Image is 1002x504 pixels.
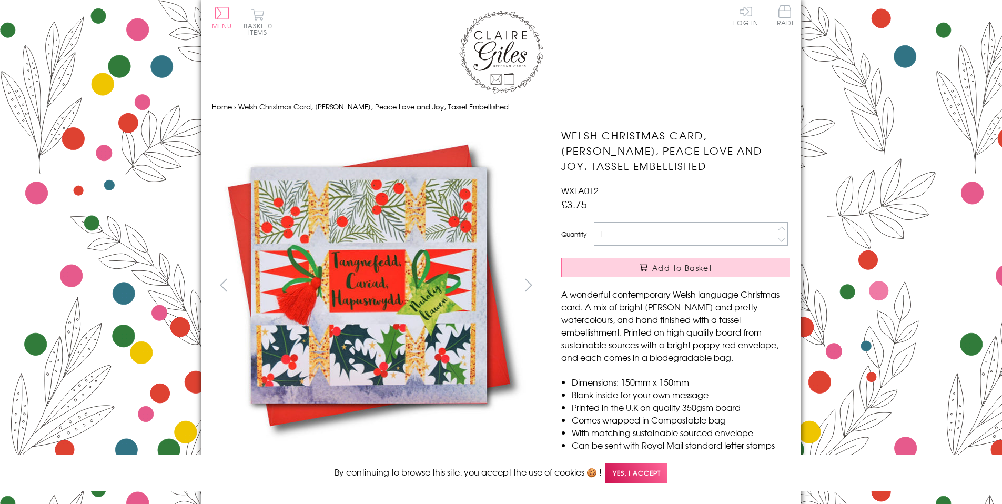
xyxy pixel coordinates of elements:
span: WXTA012 [561,184,599,197]
a: Trade [774,5,796,28]
span: Add to Basket [652,263,712,273]
button: Menu [212,7,232,29]
button: Basket0 items [244,8,272,35]
button: next [517,273,540,297]
li: Can be sent with Royal Mail standard letter stamps [572,439,790,451]
img: Claire Giles Greetings Cards [459,11,543,94]
span: › [234,102,236,112]
a: Home [212,102,232,112]
span: Welsh Christmas Card, [PERSON_NAME], Peace Love and Joy, Tassel Embellished [238,102,509,112]
li: Dimensions: 150mm x 150mm [572,376,790,388]
span: £3.75 [561,197,587,211]
nav: breadcrumbs [212,96,791,118]
li: With matching sustainable sourced envelope [572,426,790,439]
li: Comes wrapped in Compostable bag [572,414,790,426]
span: 0 items [248,21,272,37]
li: Printed in the U.K on quality 350gsm board [572,401,790,414]
button: prev [212,273,236,297]
img: Welsh Christmas Card, Nadolig Llawen, Peace Love and Joy, Tassel Embellished [540,128,856,443]
a: Log In [733,5,758,26]
button: Add to Basket [561,258,790,277]
p: A wonderful contemporary Welsh language Christmas card. A mix of bright [PERSON_NAME] and pretty ... [561,288,790,364]
label: Quantity [561,229,586,239]
span: Yes, I accept [605,463,667,483]
li: Blank inside for your own message [572,388,790,401]
span: Menu [212,21,232,31]
h1: Welsh Christmas Card, [PERSON_NAME], Peace Love and Joy, Tassel Embellished [561,128,790,173]
span: Trade [774,5,796,26]
img: Welsh Christmas Card, Nadolig Llawen, Peace Love and Joy, Tassel Embellished [211,128,527,443]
